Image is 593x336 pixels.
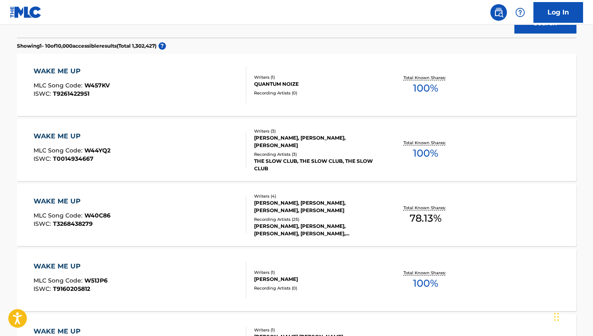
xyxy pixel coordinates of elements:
[403,140,448,146] p: Total Known Shares:
[34,220,53,227] span: ISWC :
[254,134,379,149] div: [PERSON_NAME], [PERSON_NAME], [PERSON_NAME]
[254,216,379,222] div: Recording Artists ( 25 )
[10,6,42,18] img: MLC Logo
[552,296,593,336] iframe: Chat Widget
[84,147,110,154] span: W44YQ2
[515,7,525,17] img: help
[34,90,53,97] span: ISWC :
[254,327,379,333] div: Writers ( 1 )
[254,199,379,214] div: [PERSON_NAME], [PERSON_NAME], [PERSON_NAME], [PERSON_NAME]
[34,261,108,271] div: WAKE ME UP
[254,276,379,283] div: [PERSON_NAME]
[34,66,110,76] div: WAKE ME UP
[413,146,438,161] span: 100 %
[17,184,576,246] a: WAKE ME UPMLC Song Code:W40C86ISWC:T3268438279Writers (4)[PERSON_NAME], [PERSON_NAME], [PERSON_NA...
[413,81,438,96] span: 100 %
[34,285,53,292] span: ISWC :
[17,249,576,311] a: WAKE ME UPMLC Song Code:W51JP6ISWC:T9160205812Writers (1)[PERSON_NAME]Recording Artists (0)Total ...
[254,222,379,237] div: [PERSON_NAME], [PERSON_NAME], [PERSON_NAME], [PERSON_NAME], [PERSON_NAME]
[53,155,94,162] span: T0014934667
[254,193,379,199] div: Writers ( 4 )
[494,7,504,17] img: search
[403,270,448,276] p: Total Known Shares:
[53,90,89,97] span: T9261422951
[34,196,110,206] div: WAKE ME UP
[53,220,93,227] span: T3268438279
[254,74,379,80] div: Writers ( 1 )
[34,277,84,284] span: MLC Song Code :
[34,155,53,162] span: ISWC :
[34,131,110,141] div: WAKE ME UP
[254,269,379,276] div: Writers ( 1 )
[533,2,583,23] a: Log In
[17,54,576,116] a: WAKE ME UPMLC Song Code:W457KVISWC:T9261422951Writers (1)QUANTUM NOIZERecording Artists (0)Total ...
[410,211,442,226] span: 78.13 %
[53,285,90,292] span: T9160205812
[34,82,84,89] span: MLC Song Code :
[254,157,379,172] div: THE SLOW CLUB, THE SLOW CLUB, THE SLOW CLUB
[413,276,438,291] span: 100 %
[254,90,379,96] div: Recording Artists ( 0 )
[490,4,507,21] a: Public Search
[34,212,84,219] span: MLC Song Code :
[254,151,379,157] div: Recording Artists ( 3 )
[158,42,166,50] span: ?
[512,4,528,21] div: Help
[403,205,448,211] p: Total Known Shares:
[403,75,448,81] p: Total Known Shares:
[254,285,379,291] div: Recording Artists ( 0 )
[34,147,84,154] span: MLC Song Code :
[254,80,379,88] div: QUANTUM NOIZE
[554,305,559,329] div: Drag
[84,212,110,219] span: W40C86
[84,277,108,284] span: W51JP6
[17,42,156,50] p: Showing 1 - 10 of 10,000 accessible results (Total 1,302,427 )
[17,119,576,181] a: WAKE ME UPMLC Song Code:W44YQ2ISWC:T0014934667Writers (3)[PERSON_NAME], [PERSON_NAME], [PERSON_NA...
[84,82,110,89] span: W457KV
[254,128,379,134] div: Writers ( 3 )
